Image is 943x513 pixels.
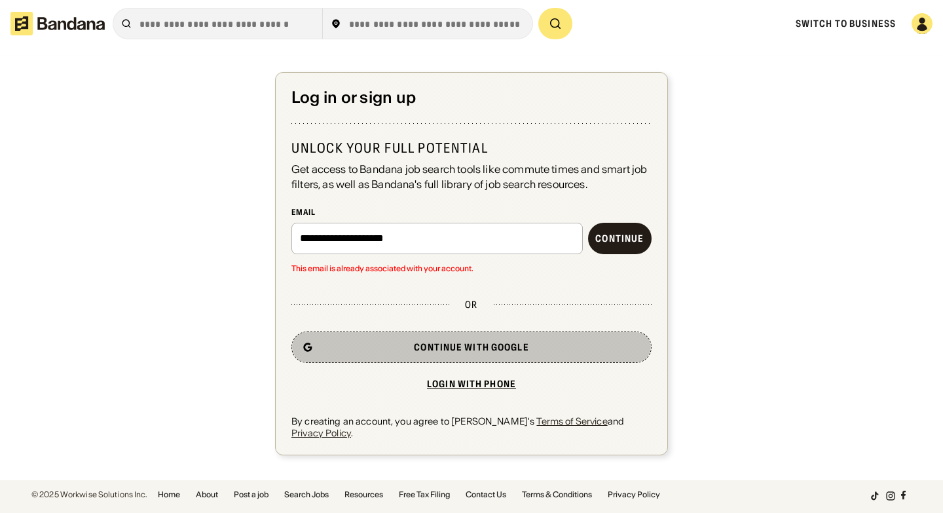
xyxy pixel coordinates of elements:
[234,491,268,499] a: Post a job
[291,265,652,273] span: This email is already associated with your account.
[465,299,477,311] div: or
[284,491,329,499] a: Search Jobs
[466,491,506,499] a: Contact Us
[399,491,450,499] a: Free Tax Filing
[414,343,528,352] div: Continue with Google
[536,415,607,427] a: Terms of Service
[291,427,351,439] a: Privacy Policy
[196,491,218,499] a: About
[595,234,644,243] div: Continue
[158,491,180,499] a: Home
[291,162,652,191] div: Get access to Bandana job search tools like commute times and smart job filters, as well as Banda...
[522,491,592,499] a: Terms & Conditions
[291,207,652,218] div: Email
[291,88,652,107] div: Log in or sign up
[796,18,896,29] a: Switch to Business
[608,491,660,499] a: Privacy Policy
[291,415,652,439] div: By creating an account, you agree to [PERSON_NAME]'s and .
[291,140,652,157] div: Unlock your full potential
[10,12,105,35] img: Bandana logotype
[31,491,147,499] div: © 2025 Workwise Solutions Inc.
[427,379,516,389] div: Login with phone
[344,491,383,499] a: Resources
